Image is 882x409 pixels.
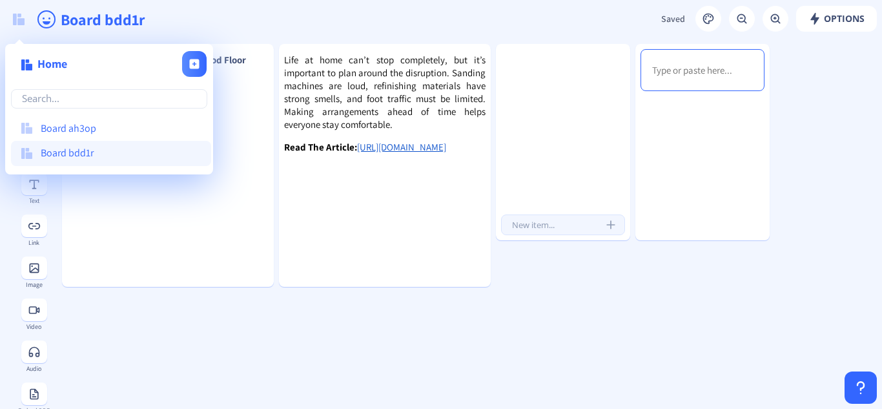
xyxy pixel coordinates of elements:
input: Search... [11,89,207,109]
div: Rich Text Editor, main [646,55,759,85]
div: Link [10,239,57,246]
div: Audio [10,365,57,372]
div: Image [10,281,57,288]
strong: Read The Article: [284,141,357,153]
span: Home [37,56,67,71]
div: Video [10,323,57,330]
a: [URL][DOMAIN_NAME] [357,141,446,153]
img: logo.svg [21,123,32,134]
span: Board ah3op [41,123,178,134]
button: Options [796,6,877,32]
span: Life at home can’t stop completely, but it’s important to plan around the disruption. Sanding mac... [284,54,486,131]
img: logo.svg [13,14,25,25]
span: Board bdd1r [41,147,178,159]
span: Options [808,14,865,24]
img: logo.svg [21,59,32,70]
span: Saved [661,13,685,25]
div: Text [10,197,57,204]
ion-icon: happy outline [36,9,57,30]
img: logo.svg [21,148,32,159]
input: New item... [501,215,625,235]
